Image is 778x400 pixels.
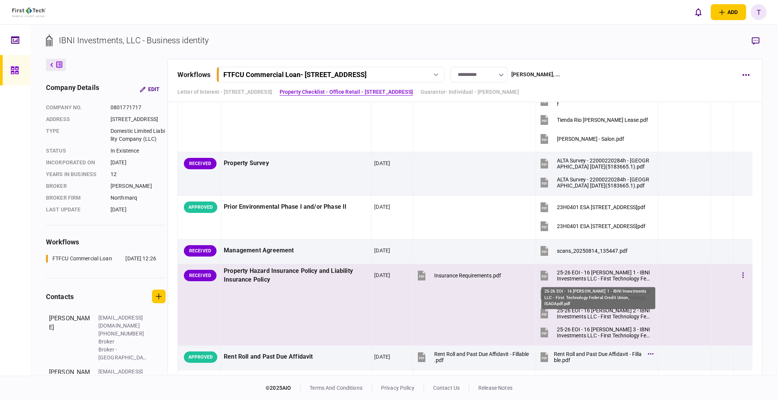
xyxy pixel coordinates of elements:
div: 0801771717 [111,104,166,112]
button: scans_20250814_135447.pdf [539,242,628,259]
a: release notes [478,385,512,391]
div: contacts [46,291,74,302]
div: ALTA Survey - 22000220284h - Northeast Square 08-15-2023(5183665.1).pdf [557,176,651,189]
div: [DATE] [111,206,166,214]
button: Insurance Requirements.pdf [416,267,501,284]
div: © 2025 AIO [266,384,300,392]
div: [PHONE_NUMBER] [98,330,148,338]
div: Broker - [GEOGRAPHIC_DATA] [98,346,148,362]
div: 25-26 EOI - 16 [PERSON_NAME] 1 - IBNI Investments LLC - First Technology Federal Credit Union, IS... [541,287,655,309]
div: APPROVED [184,202,217,213]
div: Rent Roll and Past Due Affidavit [224,348,368,365]
a: terms and conditions [310,385,362,391]
div: Property Survey [224,155,368,172]
div: Tienda Rio Lempa Lease.pdf [557,117,648,123]
button: 25-26 EOI - 16 Uvalde Rd Bldg 1 - IBNI Investments LLC - First Technology Federal Credit Union, I... [539,267,651,284]
button: open notifications list [690,4,706,20]
a: Letter of Interest - [STREET_ADDRESS] [177,88,272,96]
div: [DATE] [374,203,390,211]
button: 25-26 EOI - 16 Uvalde Rd Bldg 2 - IBNI Investments LLC - First Technology Federal Credit Union, I... [539,305,651,322]
div: RECEIVED [184,158,217,169]
div: [DATE] [374,271,390,279]
div: [DATE] [374,353,390,361]
a: privacy policy [381,385,414,391]
div: [DATE] 12:26 [125,255,156,263]
div: Management Agreement [224,242,368,259]
button: Edit [134,82,166,96]
button: Tienda Rio Lempa Lease.pdf [539,111,648,128]
div: [STREET_ADDRESS] [111,115,166,123]
div: RECEIVED [184,270,217,281]
div: [EMAIL_ADDRESS][DOMAIN_NAME] [98,314,148,330]
div: RECEIVED [184,245,217,257]
button: Rent Roll and Past Due Affidavit - Fillable.pdf [539,348,651,365]
div: 23H0401 ESA 16 Uvalde Rd Houston TX 77015.pdf [557,223,645,229]
button: Estoppel (Aing Vuthy dba Double Ts Donuts).pdf [416,373,529,390]
a: Property Checklist - Office Retail - [STREET_ADDRESS] [280,88,413,96]
button: Rent Roll and Past Due Affidavit - Fillable.pdf [416,348,529,365]
div: [PERSON_NAME] [111,182,166,190]
div: address [46,115,103,123]
div: [DATE] [111,159,166,167]
div: Rent Roll and Past Due Affidavit - Fillable.pdf [434,351,529,363]
button: FTFCU Commercial Loan- [STREET_ADDRESS] [217,67,444,82]
div: Domestic Limited Liability Company (LLC) [111,127,166,143]
div: last update [46,206,103,214]
div: Property Hazard Insurance Policy and Liability Insurance Policy [224,267,368,284]
div: FTFCU Commercial Loan [52,255,112,263]
div: scans_20250814_135447.pdf [557,248,628,254]
div: 23H0401 ESA 16 Uvalde Rd Houston TX 77015.pdf [557,204,645,210]
div: SNDA(s) and Estoppel(s) [224,373,368,390]
div: Broker [46,182,103,190]
div: workflows [46,237,166,247]
div: In Existence [111,147,166,155]
button: 25-26 COI - 16 Uvalde Rd Bldg 1-3 - IBNI Investments LLC - First Technology Federal Credit Union,... [539,286,651,303]
button: ALTA Survey - 22000220284h - Northeast Square 08-15-2023(5183665.1).pdf [539,155,651,172]
button: Zoila Flor Bustos - Salon.pdf [539,130,624,147]
div: 25-26 EOI - 16 Uvalde Rd Bldg 2 - IBNI Investments LLC - First Technology Federal Credit Union, I... [557,307,651,320]
button: T [751,4,767,20]
div: 25-26 EOI - 16 Uvalde Rd Bldg 1 - IBNI Investments LLC - First Technology Federal Credit Union, I... [557,269,651,282]
div: [PERSON_NAME] [49,314,91,362]
div: ALTA Survey - 22000220284h - Northeast Square 08-15-2023(5183665.1).pdf [557,157,651,170]
button: ALTA Survey - 22000220284h - Northeast Square 08-15-2023(5183665.1).pdf [539,174,651,191]
div: status [46,147,103,155]
div: company details [46,82,99,96]
div: years in business [46,170,103,178]
div: 25-26 EOI - 16 Uvalde Rd Bldg 3 - IBNI Investments LLC - First Technology Federal Credit Union, I... [557,326,651,339]
div: Insurance Requirements.pdf [434,272,501,279]
div: [DATE] [374,159,390,167]
div: IBNI Investments, LLC - Business identity [59,34,209,47]
div: APPROVED [184,351,217,363]
img: client company logo [12,7,46,17]
div: Broker [98,338,148,346]
div: 12 [111,170,166,178]
div: workflows [177,69,210,80]
button: 23H0401 ESA 16 Uvalde Rd Houston TX 77015.pdf [539,217,645,235]
a: Guarantor- Individual - [PERSON_NAME] [421,88,519,96]
div: incorporated on [46,159,103,167]
div: [PERSON_NAME] , ... [511,71,560,79]
div: Northmarq [111,194,166,202]
div: FTFCU Commercial Loan - [STREET_ADDRESS] [223,71,367,79]
a: contact us [433,385,460,391]
div: [DATE] [374,247,390,254]
div: Rent Roll and Past Due Affidavit - Fillable.pdf [554,351,644,363]
button: 25-26 EOI - 16 Uvalde Rd Bldg 3 - IBNI Investments LLC - First Technology Federal Credit Union, I... [539,324,651,341]
button: 23H0401 ESA 16 Uvalde Rd Houston TX 77015.pdf [539,198,645,216]
div: [EMAIL_ADDRESS][DOMAIN_NAME] [98,368,148,384]
button: open adding identity options [711,4,746,20]
a: FTFCU Commercial Loan[DATE] 12:26 [46,255,156,263]
div: broker firm [46,194,103,202]
div: Zoila Flor Bustos - Salon.pdf [557,136,624,142]
div: company no. [46,104,103,112]
div: Prior Environmental Phase I and/or Phase II [224,198,368,216]
div: Type [46,127,103,143]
